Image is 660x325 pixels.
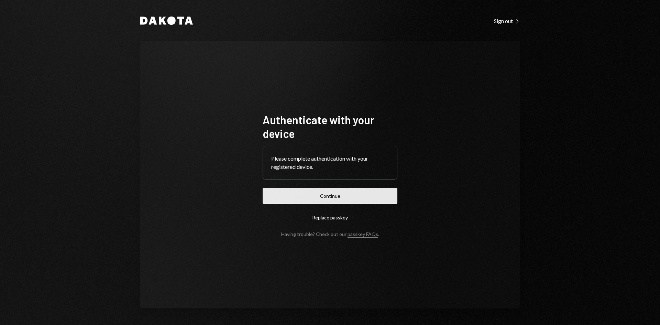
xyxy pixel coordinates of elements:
[263,188,397,204] button: Continue
[263,113,397,140] h1: Authenticate with your device
[271,154,389,171] div: Please complete authentication with your registered device.
[494,18,520,24] div: Sign out
[281,231,379,237] div: Having trouble? Check out our .
[348,231,378,238] a: passkey FAQs
[263,209,397,226] button: Replace passkey
[494,17,520,24] a: Sign out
